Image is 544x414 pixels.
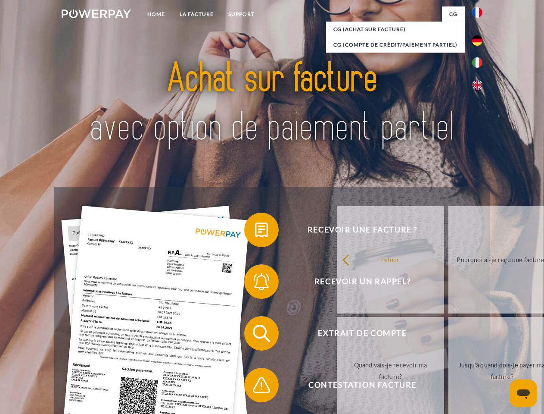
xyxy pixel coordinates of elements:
img: qb_search.svg [251,323,272,344]
iframe: Bouton de lancement de la fenêtre de messagerie [510,379,537,407]
button: Recevoir une facture ? [244,213,468,247]
button: Extrait de compte [244,316,468,351]
a: Home [140,6,172,22]
a: CG (achat sur facture) [326,22,465,37]
img: title-powerpay_fr.svg [82,41,462,165]
img: logo-powerpay-white.svg [62,9,131,18]
a: CG (Compte de crédit/paiement partiel) [326,37,465,53]
div: Quand vais-je recevoir ma facture? [342,359,439,383]
button: Recevoir un rappel? [244,264,468,299]
img: it [472,57,482,68]
a: Support [221,6,262,22]
a: LA FACTURE [172,6,221,22]
img: fr [472,7,482,18]
img: qb_bell.svg [251,271,272,292]
img: de [472,35,482,46]
img: en [472,80,482,90]
a: CG [442,6,465,22]
button: Contestation Facture [244,368,468,402]
img: qb_bill.svg [251,219,272,241]
img: qb_warning.svg [251,374,272,396]
div: retour [342,254,439,265]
